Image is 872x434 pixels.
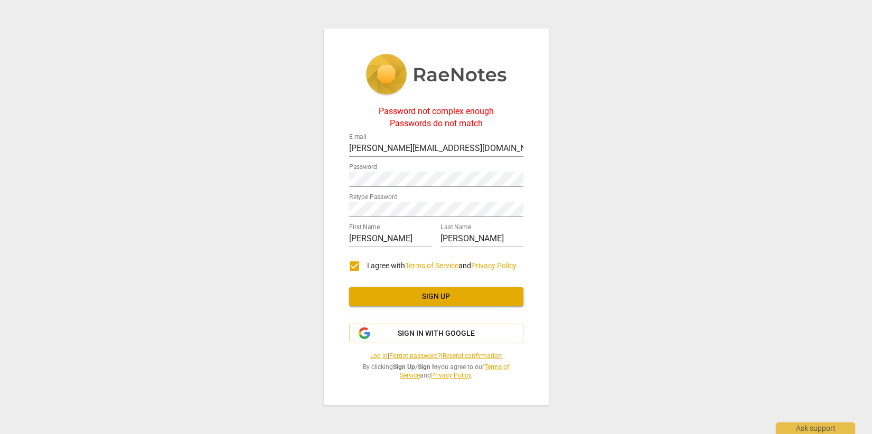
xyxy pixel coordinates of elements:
span: I agree with and [367,261,517,270]
b: Sign In [418,363,438,371]
a: Privacy Policy [431,372,471,379]
a: Log in [370,352,388,360]
label: Password [349,164,377,170]
a: Resend confirmation [443,352,502,360]
a: Terms of Service [405,261,458,270]
span: By clicking / you agree to our and . [349,363,523,380]
button: Sign up [349,287,523,306]
img: 5ac2273c67554f335776073100b6d88f.svg [365,54,507,97]
div: Passwords do not match [349,119,523,128]
label: First Name [349,224,380,230]
span: Sign up [358,291,515,302]
label: Last Name [440,224,471,230]
label: E-mail [349,134,367,140]
div: Ask support [776,422,855,434]
div: Password not complex enough [349,107,523,116]
b: Sign Up [393,363,415,371]
a: Privacy Policy [471,261,517,270]
a: Forgot password? [389,352,441,360]
label: Retype Password [349,194,398,200]
button: Sign in with Google [349,324,523,344]
span: | | [349,352,523,361]
span: Sign in with Google [398,328,475,339]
